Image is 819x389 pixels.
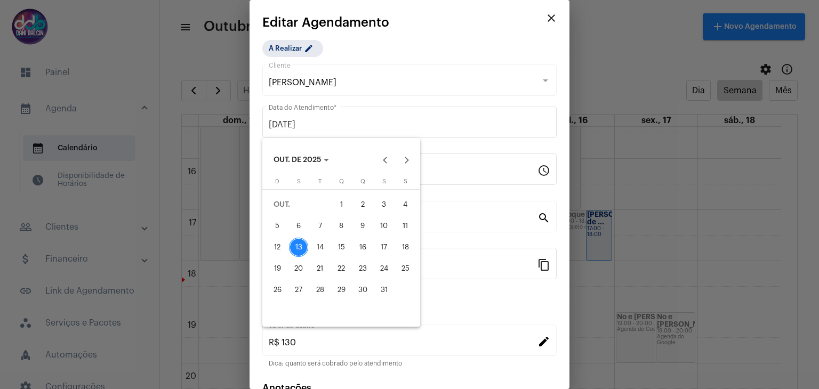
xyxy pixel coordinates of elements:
[352,258,373,279] button: 23 de outubro de 2025
[373,258,395,279] button: 24 de outubro de 2025
[297,179,301,184] span: S
[310,216,330,236] div: 7
[373,279,395,301] button: 31 de outubro de 2025
[331,279,352,301] button: 29 de outubro de 2025
[268,216,287,236] div: 5
[352,215,373,237] button: 9 de outubro de 2025
[373,237,395,258] button: 17 de outubro de 2025
[268,259,287,278] div: 19
[374,216,394,236] div: 10
[267,194,331,215] td: OUT.
[268,238,287,257] div: 12
[404,179,407,184] span: S
[289,280,308,299] div: 27
[353,259,372,278] div: 23
[332,195,351,214] div: 1
[318,179,322,184] span: T
[274,157,321,164] span: OUT. DE 2025
[373,194,395,215] button: 3 de outubro de 2025
[309,258,331,279] button: 21 de outubro de 2025
[374,259,394,278] div: 24
[396,216,415,236] div: 11
[267,258,288,279] button: 19 de outubro de 2025
[288,258,309,279] button: 20 de outubro de 2025
[332,259,351,278] div: 22
[353,238,372,257] div: 16
[288,237,309,258] button: 13 de outubro de 2025
[268,280,287,299] div: 26
[267,237,288,258] button: 12 de outubro de 2025
[289,238,308,257] div: 13
[289,216,308,236] div: 6
[374,238,394,257] div: 17
[309,237,331,258] button: 14 de outubro de 2025
[332,280,351,299] div: 29
[265,150,338,171] button: Choose month and year
[395,215,416,237] button: 11 de outubro de 2025
[267,279,288,301] button: 26 de outubro de 2025
[267,215,288,237] button: 5 de outubro de 2025
[374,280,394,299] div: 31
[375,150,396,171] button: Previous month
[352,194,373,215] button: 2 de outubro de 2025
[275,179,279,184] span: D
[396,195,415,214] div: 4
[309,279,331,301] button: 28 de outubro de 2025
[360,179,365,184] span: Q
[331,237,352,258] button: 15 de outubro de 2025
[310,280,330,299] div: 28
[374,195,394,214] div: 3
[395,258,416,279] button: 25 de outubro de 2025
[332,216,351,236] div: 8
[352,237,373,258] button: 16 de outubro de 2025
[382,179,386,184] span: S
[353,216,372,236] div: 9
[332,238,351,257] div: 15
[396,238,415,257] div: 18
[288,279,309,301] button: 27 de outubro de 2025
[353,195,372,214] div: 2
[395,194,416,215] button: 4 de outubro de 2025
[309,215,331,237] button: 7 de outubro de 2025
[373,215,395,237] button: 10 de outubro de 2025
[395,237,416,258] button: 18 de outubro de 2025
[331,194,352,215] button: 1 de outubro de 2025
[396,259,415,278] div: 25
[353,280,372,299] div: 30
[331,258,352,279] button: 22 de outubro de 2025
[289,259,308,278] div: 20
[288,215,309,237] button: 6 de outubro de 2025
[339,179,344,184] span: Q
[331,215,352,237] button: 8 de outubro de 2025
[352,279,373,301] button: 30 de outubro de 2025
[310,238,330,257] div: 14
[310,259,330,278] div: 21
[396,150,417,171] button: Next month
